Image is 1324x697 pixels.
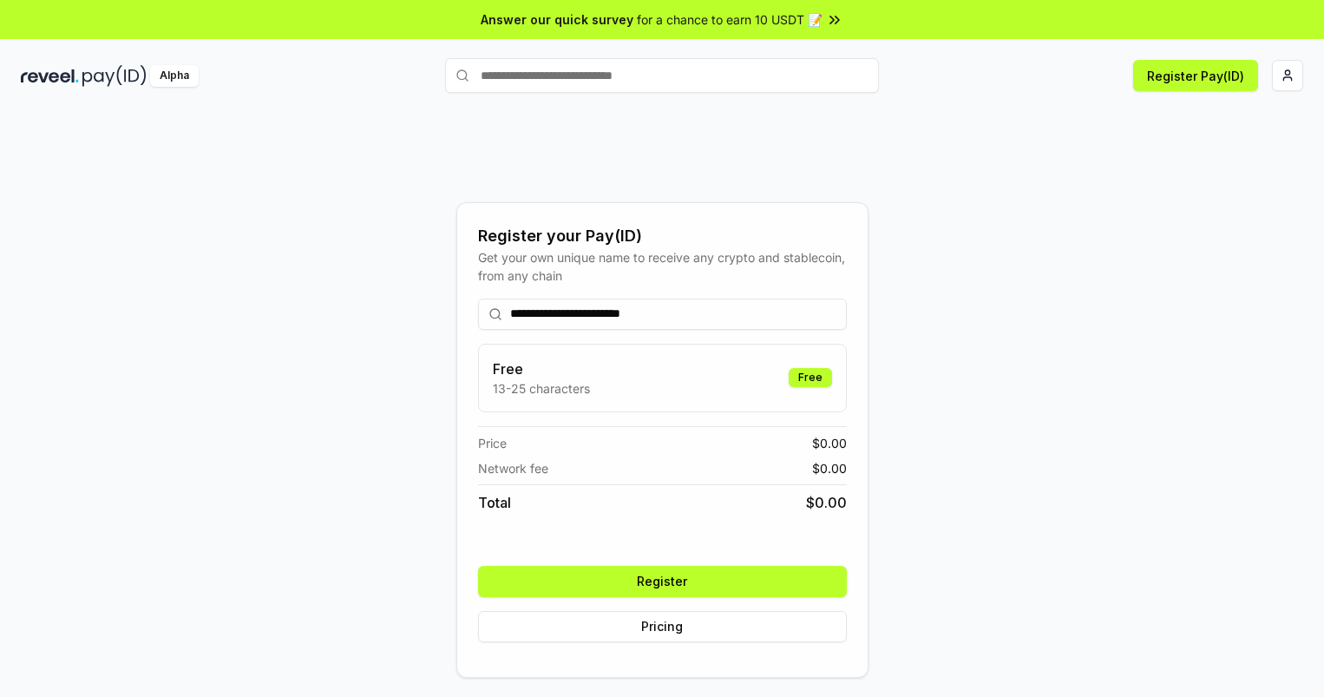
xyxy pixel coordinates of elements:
[481,10,633,29] span: Answer our quick survey
[478,224,847,248] div: Register your Pay(ID)
[478,611,847,642] button: Pricing
[150,65,199,87] div: Alpha
[493,358,590,379] h3: Free
[478,459,548,477] span: Network fee
[478,566,847,597] button: Register
[806,492,847,513] span: $ 0.00
[1133,60,1258,91] button: Register Pay(ID)
[812,459,847,477] span: $ 0.00
[637,10,823,29] span: for a chance to earn 10 USDT 📝
[789,368,832,387] div: Free
[82,65,147,87] img: pay_id
[478,434,507,452] span: Price
[812,434,847,452] span: $ 0.00
[478,248,847,285] div: Get your own unique name to receive any crypto and stablecoin, from any chain
[493,379,590,398] p: 13-25 characters
[21,65,79,87] img: reveel_dark
[478,492,511,513] span: Total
